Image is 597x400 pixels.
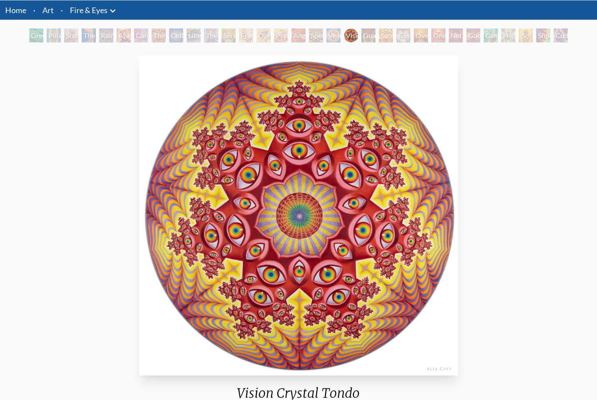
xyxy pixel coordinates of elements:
div: The Seer [204,28,218,42]
div: Pillar of Awareness [47,28,61,42]
div: The Torch [82,28,96,42]
div: Net of Being [449,28,463,42]
div: Cannabis Sutra [134,28,148,42]
div: Guardian of Infinite Vision [361,28,375,42]
div: Liberation Through Seeing [187,28,201,42]
div: Psychomicrograph of a Fractal Paisley Cherub Feather Tip [274,28,288,42]
div: Green Hand [29,28,43,42]
li: · [57,0,66,20]
div: Collective Vision [169,28,183,42]
div: Sol Invictus [519,28,533,42]
a: Art [42,4,54,16]
div: Aperture [117,28,131,42]
div: Rainbow Eye Ripple [99,28,113,42]
div: Fractal Eyes [239,28,253,42]
div: Third Eye Tears of Joy [152,28,166,42]
div: Higher Vision [501,28,515,42]
div: Angel Skin [292,28,305,42]
div: One [431,28,445,42]
div: Seraphic Transport Docking on the Third Eye [222,28,236,42]
div: Godself [466,28,480,42]
div: Vision Crystal [326,28,340,42]
img: Vision-Crystal-Tondo-2015-Alex-Grey-watermarked.jpg [139,56,458,375]
div: Shpongled [536,28,550,42]
div: Sunyata [379,28,393,42]
li: · [30,0,39,20]
div: Ophanic Eyelash [257,28,271,42]
div: Cannafist [484,28,498,42]
div: Cuddle [554,28,568,42]
a: Home [5,5,26,15]
div: Cosmic Elf [396,28,410,42]
div: Spectral Lotus [309,28,323,42]
div: Study for the Great Turn [64,28,78,42]
a: Fire & Eyes [70,4,108,16]
div: Vision Crystal Tondo [344,28,358,42]
div: Oversoul [414,28,428,42]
